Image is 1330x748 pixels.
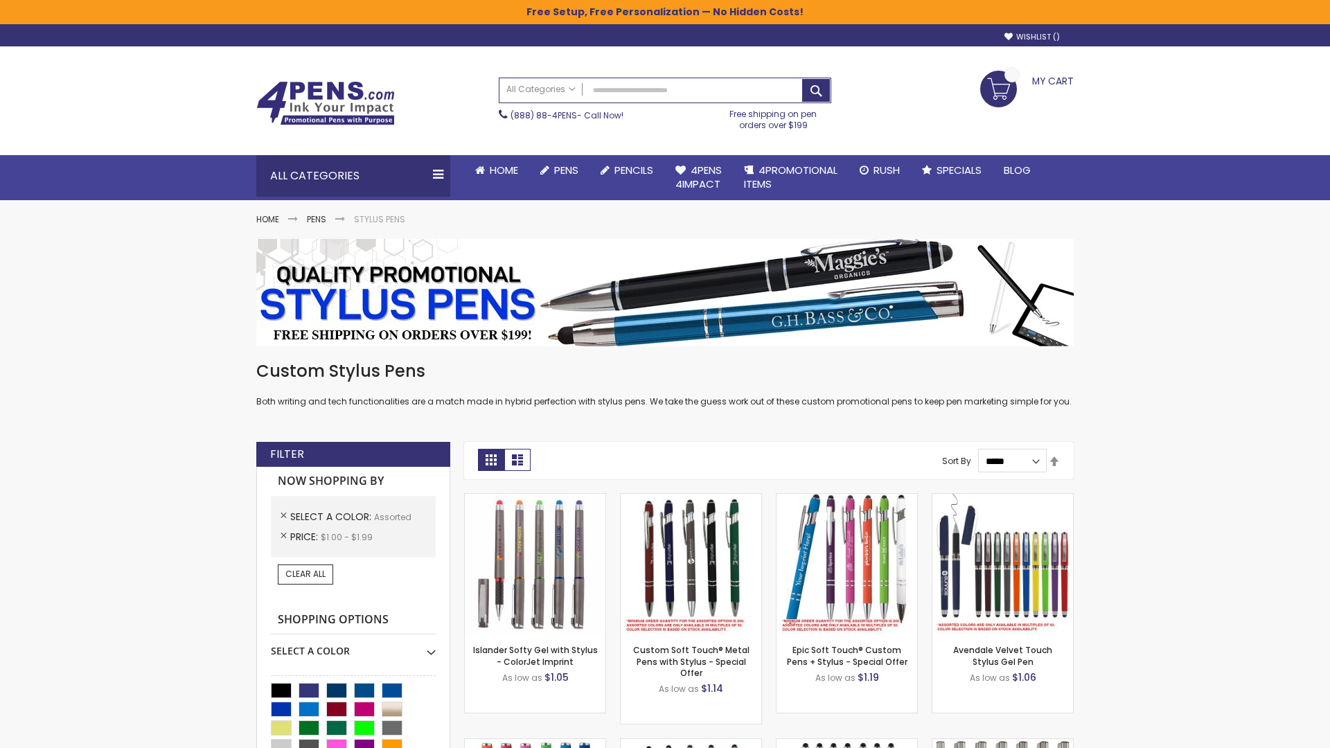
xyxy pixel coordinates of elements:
[733,155,849,200] a: 4PROMOTIONALITEMS
[1004,163,1031,177] span: Blog
[932,493,1073,505] a: Avendale Velvet Touch Stylus Gel Pen-Assorted
[529,155,589,186] a: Pens
[506,84,576,95] span: All Categories
[659,683,699,695] span: As low as
[278,564,333,584] a: Clear All
[307,213,326,225] a: Pens
[511,109,577,121] a: (888) 88-4PENS
[849,155,911,186] a: Rush
[465,494,605,634] img: Islander Softy Gel with Stylus - ColorJet Imprint-Assorted
[465,493,605,505] a: Islander Softy Gel with Stylus - ColorJet Imprint-Assorted
[1012,670,1036,684] span: $1.06
[271,605,436,635] strong: Shopping Options
[993,155,1042,186] a: Blog
[858,670,879,684] span: $1.19
[256,239,1074,346] img: Stylus Pens
[675,163,722,191] span: 4Pens 4impact
[787,644,907,667] a: Epic Soft Touch® Custom Pens + Stylus - Special Offer
[953,644,1052,667] a: Avendale Velvet Touch Stylus Gel Pen
[285,568,326,580] span: Clear All
[271,634,436,658] div: Select A Color
[777,493,917,505] a: 4P-MS8B-Assorted
[1004,32,1060,42] a: Wishlist
[621,493,761,505] a: Custom Soft Touch® Metal Pens with Stylus-Assorted
[256,360,1074,408] div: Both writing and tech functionalities are a match made in hybrid perfection with stylus pens. We ...
[621,494,761,634] img: Custom Soft Touch® Metal Pens with Stylus-Assorted
[716,103,832,131] div: Free shipping on pen orders over $199
[701,682,723,695] span: $1.14
[290,530,321,544] span: Price
[614,163,653,177] span: Pencils
[589,155,664,186] a: Pencils
[744,163,837,191] span: 4PROMOTIONAL ITEMS
[256,81,395,125] img: 4Pens Custom Pens and Promotional Products
[937,163,982,177] span: Specials
[970,672,1010,684] span: As low as
[354,213,405,225] strong: Stylus Pens
[256,213,279,225] a: Home
[777,494,917,634] img: 4P-MS8B-Assorted
[321,531,373,543] span: $1.00 - $1.99
[374,511,411,523] span: Assorted
[473,644,598,667] a: Islander Softy Gel with Stylus - ColorJet Imprint
[290,510,374,524] span: Select A Color
[544,670,569,684] span: $1.05
[874,163,900,177] span: Rush
[942,455,971,467] label: Sort By
[911,155,993,186] a: Specials
[271,467,436,496] strong: Now Shopping by
[256,360,1074,382] h1: Custom Stylus Pens
[932,494,1073,634] img: Avendale Velvet Touch Stylus Gel Pen-Assorted
[478,449,504,471] strong: Grid
[664,155,733,200] a: 4Pens4impact
[499,78,583,101] a: All Categories
[815,672,855,684] span: As low as
[502,672,542,684] span: As low as
[554,163,578,177] span: Pens
[511,109,623,121] span: - Call Now!
[256,155,450,197] div: All Categories
[270,447,304,462] strong: Filter
[633,644,750,678] a: Custom Soft Touch® Metal Pens with Stylus - Special Offer
[464,155,529,186] a: Home
[490,163,518,177] span: Home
